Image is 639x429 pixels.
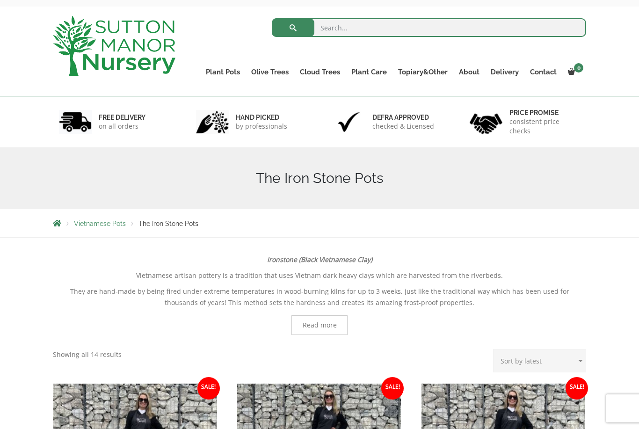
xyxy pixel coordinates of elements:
strong: Ironstone (Black Vietnamese Clay) [267,255,372,264]
a: About [453,65,485,79]
p: Showing all 14 results [53,349,122,360]
h6: Price promise [509,109,581,117]
a: Contact [524,65,562,79]
img: logo [53,16,175,76]
h1: The Iron Stone Pots [53,170,586,187]
a: Plant Care [346,65,392,79]
p: Vietnamese artisan pottery is a tradition that uses Vietnam dark heavy clays which are harvested ... [53,270,586,281]
a: 0 [562,65,586,79]
span: Read more [303,322,337,328]
a: Topiary&Other [392,65,453,79]
img: 1.jpg [59,110,92,134]
span: Sale! [566,377,588,400]
a: Plant Pots [200,65,246,79]
img: 3.jpg [333,110,365,134]
p: They are hand-made by being fired under extreme temperatures in wood-burning kilns for up to 3 we... [53,286,586,308]
span: The Iron Stone Pots [138,220,198,227]
h6: Defra approved [372,113,434,122]
h6: FREE DELIVERY [99,113,145,122]
p: by professionals [236,122,287,131]
a: Cloud Trees [294,65,346,79]
img: 4.jpg [470,108,502,136]
select: Shop order [493,349,586,372]
p: on all orders [99,122,145,131]
input: Search... [272,18,587,37]
span: Sale! [381,377,404,400]
p: checked & Licensed [372,122,434,131]
span: 0 [574,63,583,73]
h6: hand picked [236,113,287,122]
a: Delivery [485,65,524,79]
p: consistent price checks [509,117,581,136]
a: Olive Trees [246,65,294,79]
nav: Breadcrumbs [53,219,586,227]
a: Vietnamese Pots [74,220,126,227]
span: Sale! [197,377,220,400]
img: 2.jpg [196,110,229,134]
